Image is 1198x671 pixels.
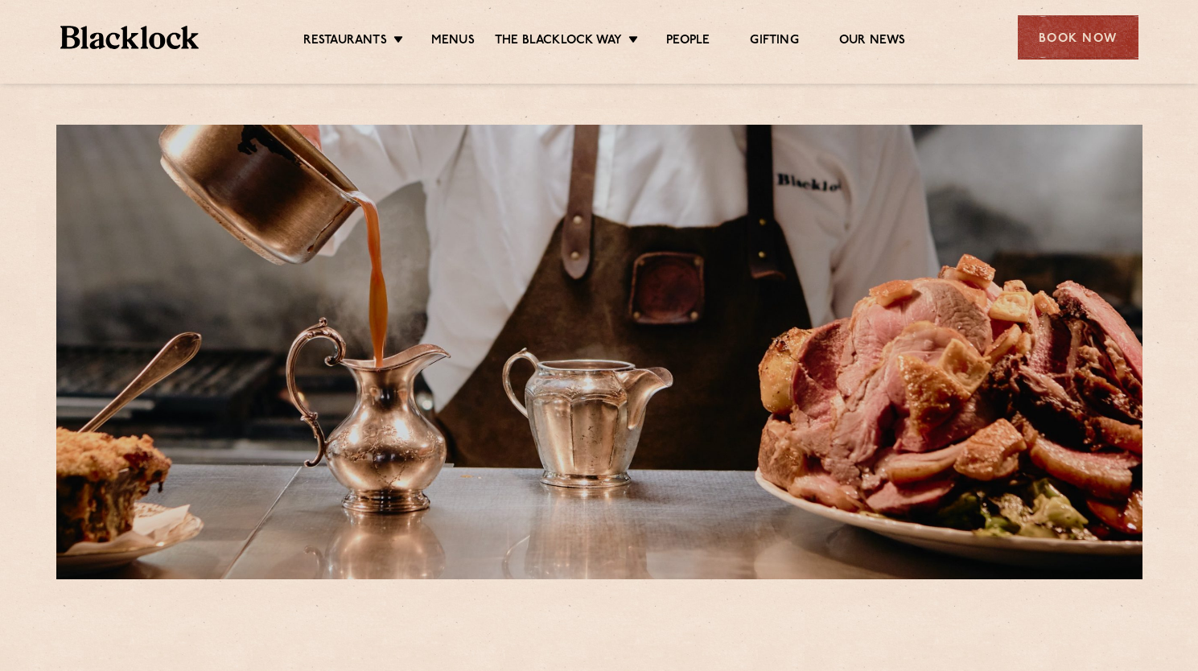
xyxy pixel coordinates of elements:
[1018,15,1138,60] div: Book Now
[60,26,200,49] img: BL_Textured_Logo-footer-cropped.svg
[431,33,475,51] a: Menus
[750,33,798,51] a: Gifting
[839,33,906,51] a: Our News
[303,33,387,51] a: Restaurants
[495,33,622,51] a: The Blacklock Way
[666,33,710,51] a: People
